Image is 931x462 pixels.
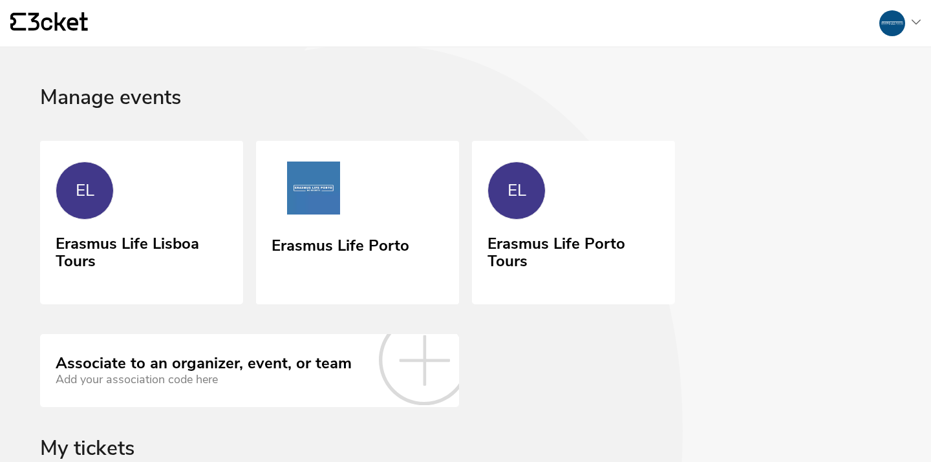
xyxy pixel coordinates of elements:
a: EL Erasmus Life Porto Tours [472,141,675,302]
div: Add your association code here [56,373,352,386]
div: Associate to an organizer, event, or team [56,355,352,373]
a: EL Erasmus Life Lisboa Tours [40,141,243,302]
div: EL [76,181,94,200]
a: {' '} [10,12,88,34]
div: Erasmus Life Lisboa Tours [56,230,228,271]
img: Erasmus Life Porto [272,162,356,220]
g: {' '} [10,13,26,31]
div: Manage events [40,86,891,141]
a: Erasmus Life Porto Erasmus Life Porto [256,141,459,305]
div: Erasmus Life Porto Tours [487,230,659,271]
a: Associate to an organizer, event, or team Add your association code here [40,334,459,406]
div: Erasmus Life Porto [272,232,409,255]
div: EL [508,181,526,200]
